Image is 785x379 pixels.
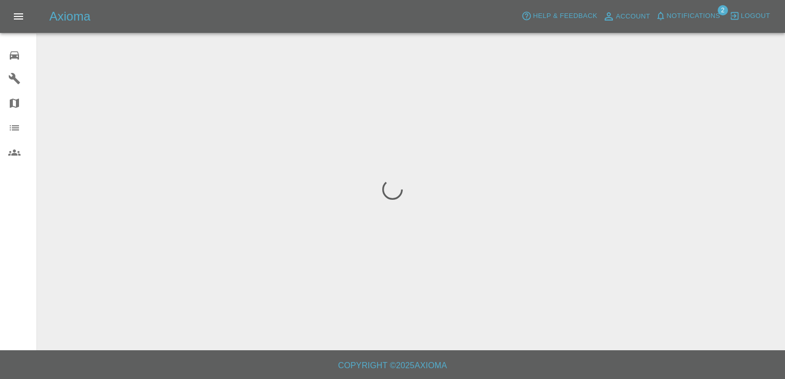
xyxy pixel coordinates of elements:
button: Logout [727,8,773,24]
h6: Copyright © 2025 Axioma [8,358,777,373]
button: Open drawer [6,4,31,29]
h5: Axioma [49,8,90,25]
a: Account [600,8,653,25]
span: Notifications [667,10,720,22]
button: Notifications [653,8,723,24]
span: 2 [718,5,728,15]
button: Help & Feedback [519,8,600,24]
span: Help & Feedback [533,10,597,22]
span: Account [616,11,650,23]
span: Logout [741,10,770,22]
